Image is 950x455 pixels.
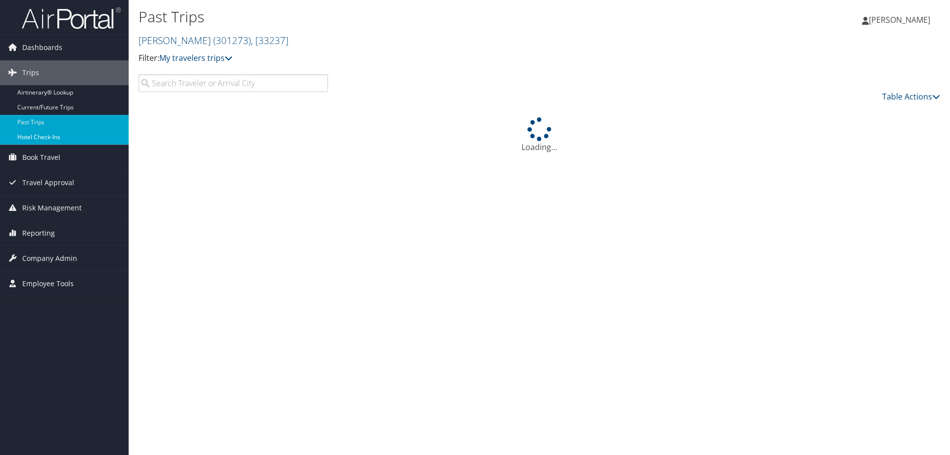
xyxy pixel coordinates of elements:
span: Book Travel [22,145,60,170]
a: [PERSON_NAME] [139,34,288,47]
input: Search Traveler or Arrival City [139,74,328,92]
span: ( 301273 ) [213,34,251,47]
div: Loading... [139,117,940,153]
span: Dashboards [22,35,62,60]
span: Employee Tools [22,271,74,296]
p: Filter: [139,52,673,65]
span: , [ 33237 ] [251,34,288,47]
a: Table Actions [882,91,940,102]
span: Travel Approval [22,170,74,195]
h1: Past Trips [139,6,673,27]
span: Trips [22,60,39,85]
span: Risk Management [22,196,82,220]
span: Reporting [22,221,55,246]
span: [PERSON_NAME] [869,14,930,25]
a: [PERSON_NAME] [862,5,940,35]
span: Company Admin [22,246,77,271]
a: My travelers trips [159,52,233,63]
img: airportal-logo.png [22,6,121,30]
